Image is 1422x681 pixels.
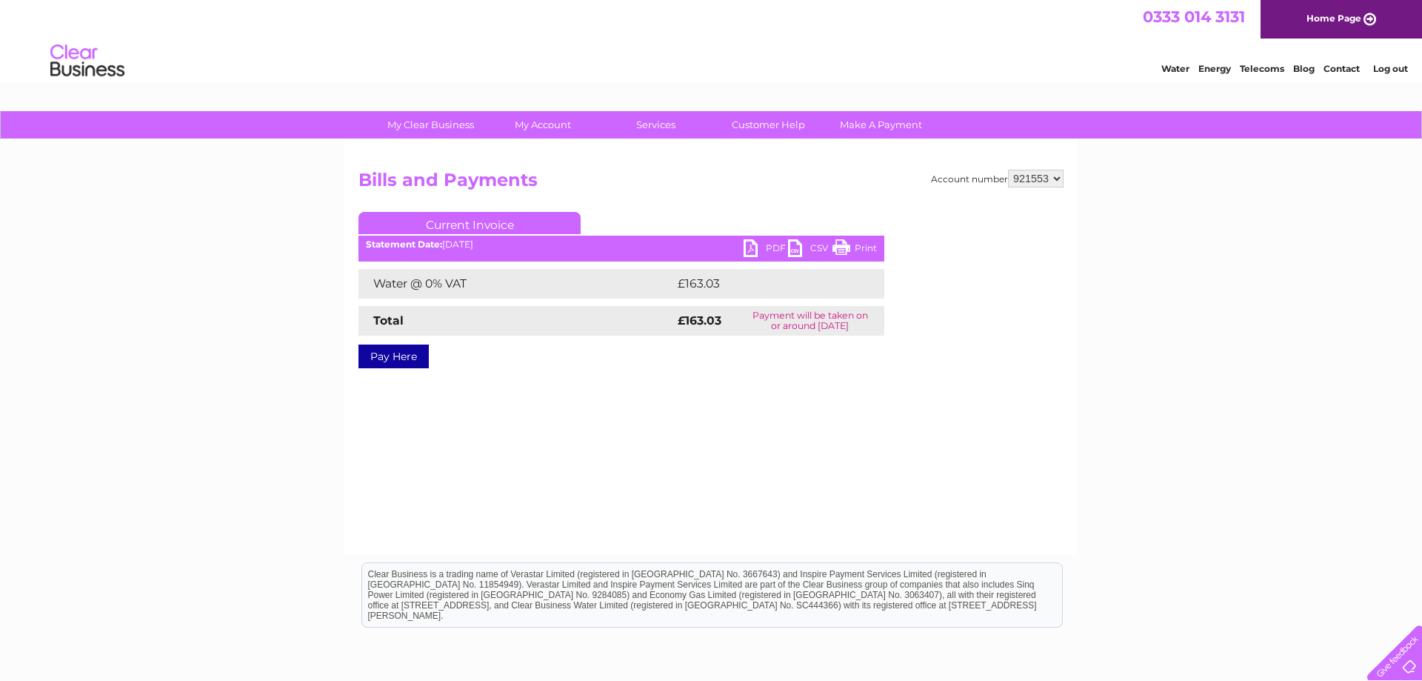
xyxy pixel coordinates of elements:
a: Contact [1323,63,1360,74]
a: Water [1161,63,1189,74]
div: Account number [931,170,1064,187]
td: Payment will be taken on or around [DATE] [735,306,884,336]
h2: Bills and Payments [358,170,1064,198]
a: My Account [482,111,604,139]
div: [DATE] [358,239,884,250]
a: Customer Help [707,111,829,139]
a: 0333 014 3131 [1143,7,1245,26]
a: PDF [744,239,788,261]
a: Log out [1373,63,1408,74]
b: Statement Date: [366,239,442,250]
a: CSV [788,239,832,261]
a: Print [832,239,877,261]
a: Make A Payment [820,111,942,139]
a: Telecoms [1240,63,1284,74]
a: Energy [1198,63,1231,74]
a: Services [595,111,717,139]
td: Water @ 0% VAT [358,269,674,299]
a: My Clear Business [370,111,492,139]
td: £163.03 [674,269,857,299]
a: Current Invoice [358,212,581,234]
strong: £163.03 [678,313,721,328]
img: logo.png [50,39,125,84]
a: Blog [1293,63,1315,74]
div: Clear Business is a trading name of Verastar Limited (registered in [GEOGRAPHIC_DATA] No. 3667643... [362,8,1062,72]
a: Pay Here [358,345,429,368]
strong: Total [373,313,404,328]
